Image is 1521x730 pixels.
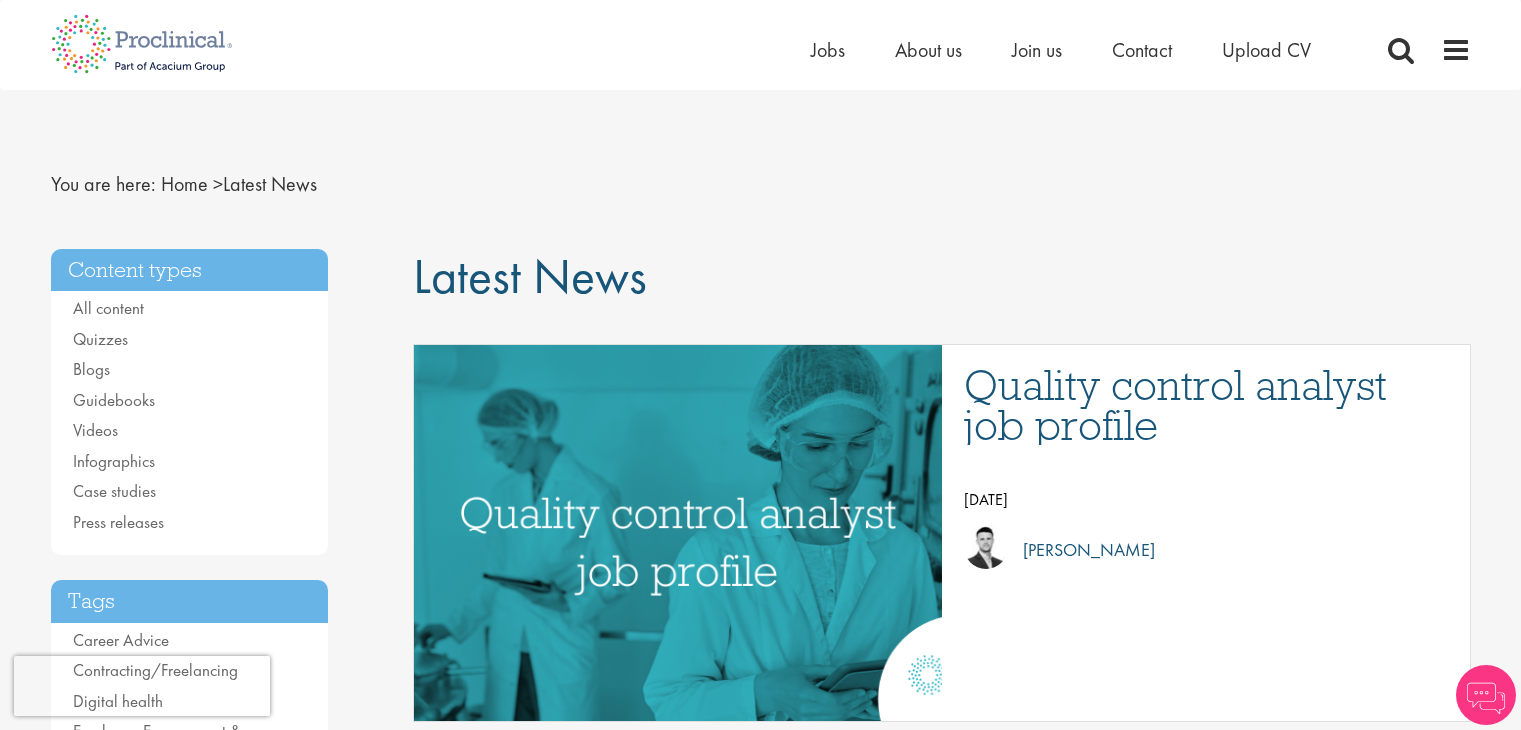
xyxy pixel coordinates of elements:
[73,297,144,319] a: All content
[1456,665,1516,725] img: Chatbot
[73,419,118,441] a: Videos
[73,358,110,380] a: Blogs
[73,389,155,411] a: Guidebooks
[413,244,647,308] span: Latest News
[14,656,270,716] iframe: reCAPTCHA
[964,525,1450,575] a: Joshua Godden [PERSON_NAME]
[964,365,1450,445] a: Quality control analyst job profile
[414,345,942,721] a: Link to a post
[73,511,164,533] a: Press releases
[895,37,962,63] a: About us
[1112,37,1172,63] a: Contact
[51,171,156,197] span: You are here:
[73,328,128,350] a: Quizzes
[964,485,1450,515] p: [DATE]
[73,629,169,651] a: Career Advice
[1008,535,1155,565] p: [PERSON_NAME]
[73,480,156,502] a: Case studies
[73,450,155,472] a: Infographics
[1222,37,1311,63] a: Upload CV
[964,525,1008,569] img: Joshua Godden
[1012,37,1062,63] a: Join us
[213,171,223,197] span: >
[811,37,845,63] a: Jobs
[161,171,317,197] span: Latest News
[161,171,208,197] a: breadcrumb link to Home
[51,580,329,623] h3: Tags
[51,249,329,292] h3: Content types
[316,345,1040,721] img: quality control analyst job profile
